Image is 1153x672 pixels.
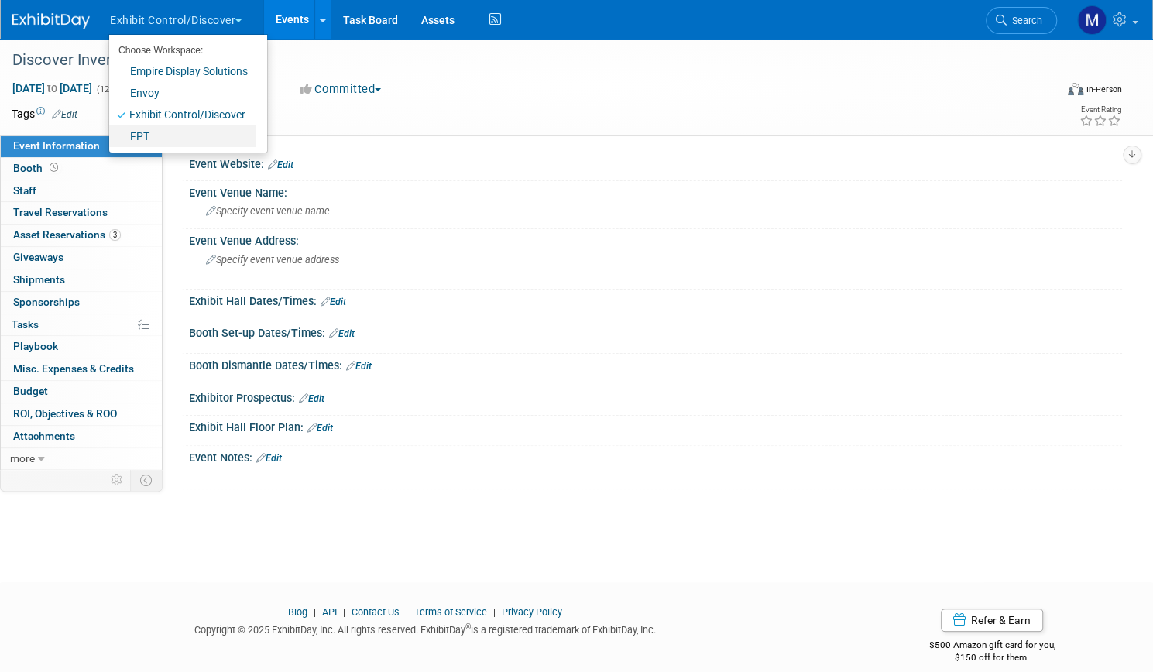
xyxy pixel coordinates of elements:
[956,81,1122,104] div: Event Format
[13,273,65,286] span: Shipments
[402,606,412,618] span: |
[109,229,121,241] span: 3
[109,40,256,60] li: Choose Workspace:
[329,328,355,339] a: Edit
[352,606,400,618] a: Contact Us
[986,7,1057,34] a: Search
[206,254,339,266] span: Specify event venue address
[189,386,1122,406] div: Exhibitor Prospectus:
[95,84,132,94] span: (12 days)
[1079,106,1121,114] div: Event Rating
[310,606,320,618] span: |
[1,180,162,202] a: Staff
[307,423,333,434] a: Edit
[189,321,1122,341] div: Booth Set-up Dates/Times:
[414,606,487,618] a: Terms of Service
[862,651,1122,664] div: $150 off for them.
[189,446,1122,466] div: Event Notes:
[295,81,387,98] button: Committed
[7,46,1028,74] div: Discover Inventory
[489,606,499,618] span: |
[189,181,1122,201] div: Event Venue Name:
[12,318,39,331] span: Tasks
[13,407,117,420] span: ROI, Objectives & ROO
[1,225,162,246] a: Asset Reservations3
[1,202,162,224] a: Travel Reservations
[322,606,337,618] a: API
[13,139,100,152] span: Event Information
[13,296,80,308] span: Sponsorships
[13,385,48,397] span: Budget
[13,362,134,375] span: Misc. Expenses & Credits
[1,358,162,380] a: Misc. Expenses & Credits
[189,153,1122,173] div: Event Website:
[189,229,1122,249] div: Event Venue Address:
[502,606,562,618] a: Privacy Policy
[1077,5,1107,35] img: Matt h
[1,426,162,447] a: Attachments
[13,430,75,442] span: Attachments
[1,336,162,358] a: Playbook
[12,13,90,29] img: ExhibitDay
[1,381,162,403] a: Budget
[189,354,1122,374] div: Booth Dismantle Dates/Times:
[13,340,58,352] span: Playbook
[10,452,35,465] span: more
[13,184,36,197] span: Staff
[1,448,162,470] a: more
[109,60,256,82] a: Empire Display Solutions
[1,292,162,314] a: Sponsorships
[13,206,108,218] span: Travel Reservations
[321,297,346,307] a: Edit
[1007,15,1042,26] span: Search
[862,629,1122,664] div: $500 Amazon gift card for you,
[109,104,256,125] a: Exhibit Control/Discover
[12,106,77,122] td: Tags
[1086,84,1122,95] div: In-Person
[299,393,324,404] a: Edit
[1,403,162,425] a: ROI, Objectives & ROO
[941,609,1043,632] a: Refer & Earn
[52,109,77,120] a: Edit
[206,205,330,217] span: Specify event venue name
[288,606,307,618] a: Blog
[1,247,162,269] a: Giveaways
[1,135,162,157] a: Event Information
[1,314,162,336] a: Tasks
[1068,83,1083,95] img: Format-Inperson.png
[1,269,162,291] a: Shipments
[109,125,256,147] a: FPT
[12,619,839,637] div: Copyright © 2025 ExhibitDay, Inc. All rights reserved. ExhibitDay is a registered trademark of Ex...
[465,622,471,631] sup: ®
[104,470,131,490] td: Personalize Event Tab Strip
[189,290,1122,310] div: Exhibit Hall Dates/Times:
[12,81,93,95] span: [DATE] [DATE]
[131,470,163,490] td: Toggle Event Tabs
[46,162,61,173] span: Booth not reserved yet
[256,453,282,464] a: Edit
[268,159,293,170] a: Edit
[109,82,256,104] a: Envoy
[339,606,349,618] span: |
[13,162,61,174] span: Booth
[45,82,60,94] span: to
[189,416,1122,436] div: Exhibit Hall Floor Plan:
[13,228,121,241] span: Asset Reservations
[1,158,162,180] a: Booth
[346,361,372,372] a: Edit
[13,251,63,263] span: Giveaways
